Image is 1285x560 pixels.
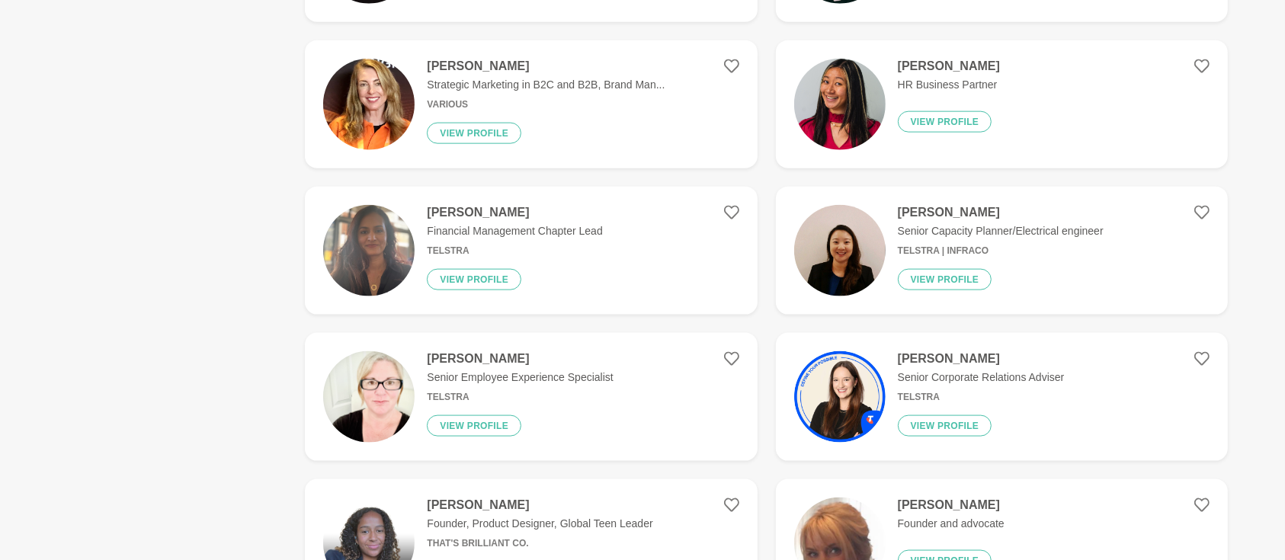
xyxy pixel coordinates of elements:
[427,392,613,403] h6: Telstra
[898,223,1104,239] p: Senior Capacity Planner/Electrical engineer
[427,223,602,239] p: Financial Management Chapter Lead
[898,370,1065,386] p: Senior Corporate Relations Adviser
[898,59,1000,74] h4: [PERSON_NAME]
[776,187,1228,315] a: [PERSON_NAME]Senior Capacity Planner/Electrical engineerTelstra | InfraCoView profile
[427,269,521,290] button: View profile
[323,351,415,443] img: 76d71eafe8075d13eeea03039b9742996b9cd231-1968x2624.jpg
[898,77,1000,93] p: HR Business Partner
[898,245,1104,257] h6: Telstra | InfraCo
[427,415,521,437] button: View profile
[427,351,613,366] h4: [PERSON_NAME]
[427,370,613,386] p: Senior Employee Experience Specialist
[898,392,1065,403] h6: Telstra
[794,351,886,443] img: 418eed57115aca911ab3132ca83da76a70174570-1600x1600.jpg
[794,205,886,296] img: 49f725dcccdd8bf20ef7723de0b376859f0749ad-800x800.jpg
[427,538,652,549] h6: That's Brilliant Co.
[898,111,992,133] button: View profile
[323,59,415,150] img: 23dfe6b37e27fa9795f08afb0eaa483090fbb44a-1003x870.png
[427,59,665,74] h4: [PERSON_NAME]
[898,498,1005,513] h4: [PERSON_NAME]
[898,516,1005,532] p: Founder and advocate
[305,40,757,168] a: [PERSON_NAME]Strategic Marketing in B2C and B2B, Brand Man...VariousView profile
[323,205,415,296] img: dbd646e5a69572db4a1904c898541240c071e52b-2316x3088.jpg
[427,245,602,257] h6: Telstra
[776,40,1228,168] a: [PERSON_NAME]HR Business PartnerView profile
[427,205,602,220] h4: [PERSON_NAME]
[776,333,1228,461] a: [PERSON_NAME]Senior Corporate Relations AdviserTelstraView profile
[427,123,521,144] button: View profile
[898,269,992,290] button: View profile
[898,351,1065,366] h4: [PERSON_NAME]
[427,99,665,110] h6: Various
[794,59,886,150] img: 97086b387fc226d6d01cf5914affb05117c0ddcf-3316x4145.jpg
[427,498,652,513] h4: [PERSON_NAME]
[898,205,1104,220] h4: [PERSON_NAME]
[427,77,665,93] p: Strategic Marketing in B2C and B2B, Brand Man...
[305,333,757,461] a: [PERSON_NAME]Senior Employee Experience SpecialistTelstraView profile
[305,187,757,315] a: [PERSON_NAME]Financial Management Chapter LeadTelstraView profile
[898,415,992,437] button: View profile
[427,516,652,532] p: Founder, Product Designer, Global Teen Leader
